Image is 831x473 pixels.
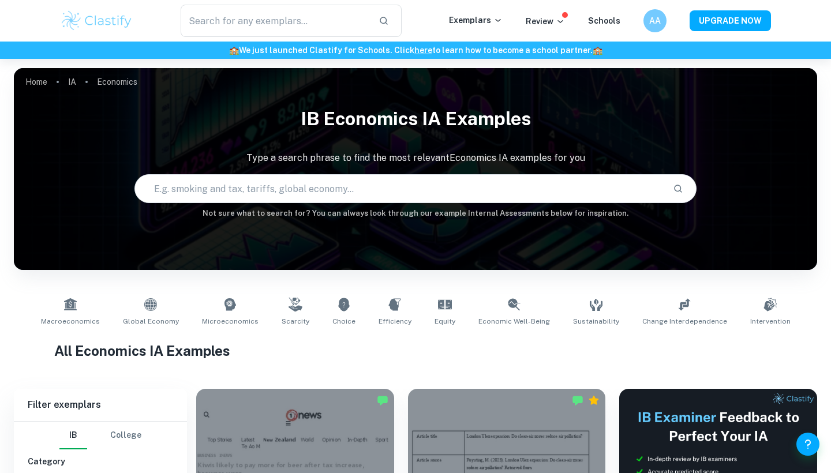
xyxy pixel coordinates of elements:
button: Help and Feedback [796,433,819,456]
button: IB [59,422,87,449]
h6: Filter exemplars [14,389,187,421]
span: Equity [435,316,455,326]
h1: IB Economics IA examples [14,100,817,137]
div: Filter type choice [59,422,141,449]
span: Efficiency [379,316,411,326]
span: Sustainability [573,316,619,326]
p: Review [526,15,565,28]
button: AA [643,9,667,32]
h6: Category [28,455,173,468]
p: Economics [97,76,137,88]
span: Macroeconomics [41,316,100,326]
span: Choice [332,316,355,326]
input: Search for any exemplars... [181,5,369,37]
span: Intervention [750,316,791,326]
button: UPGRADE NOW [690,10,771,31]
span: 🏫 [593,46,602,55]
img: Marked [572,395,583,406]
h6: We just launched Clastify for Schools. Click to learn how to become a school partner. [2,44,829,57]
span: 🏫 [229,46,239,55]
img: Marked [377,395,388,406]
a: Home [25,74,47,90]
span: Economic Well-Being [478,316,550,326]
img: Clastify logo [60,9,133,32]
a: Schools [588,16,620,25]
h1: All Economics IA Examples [54,340,777,361]
a: IA [68,74,76,90]
span: Scarcity [282,316,309,326]
h6: Not sure what to search for? You can always look through our example Internal Assessments below f... [14,208,817,219]
button: College [110,422,141,449]
a: here [414,46,432,55]
div: Premium [588,395,600,406]
button: Search [668,179,688,198]
span: Microeconomics [202,316,259,326]
p: Type a search phrase to find the most relevant Economics IA examples for you [14,151,817,165]
h6: AA [649,14,662,27]
p: Exemplars [449,14,503,27]
span: Global Economy [123,316,179,326]
span: Change Interdependence [642,316,727,326]
input: E.g. smoking and tax, tariffs, global economy... [135,172,664,205]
